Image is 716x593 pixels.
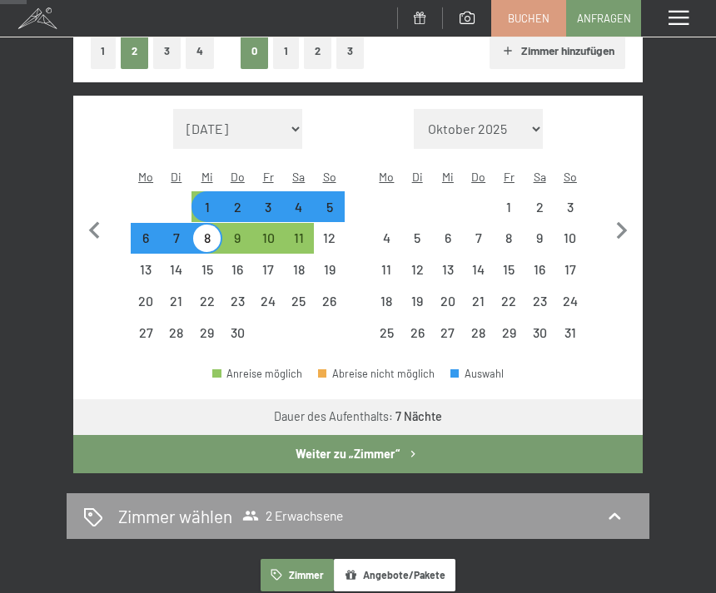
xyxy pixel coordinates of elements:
[222,254,253,285] div: Thu Apr 16 2026
[371,223,402,254] div: Anreise nicht möglich
[162,263,190,290] div: 14
[131,254,162,285] div: Mon Apr 13 2026
[494,191,525,222] div: Fri May 01 2026
[131,223,162,254] div: Anreise möglich
[471,170,485,184] abbr: Donnerstag
[201,170,213,184] abbr: Mittwoch
[253,254,284,285] div: Fri Apr 17 2026
[435,326,462,353] div: 27
[118,504,232,528] h2: Zimmer wählen
[193,200,221,228] div: 1
[261,559,334,591] button: Zimmer
[222,286,253,317] div: Anreise nicht möglich
[433,254,464,285] div: Anreise nicht möglich
[253,191,284,222] div: Fri Apr 03 2026
[554,286,585,317] div: Sun May 24 2026
[323,170,336,184] abbr: Sonntag
[161,317,191,348] div: Tue Apr 28 2026
[494,223,525,254] div: Fri May 08 2026
[222,317,253,348] div: Anreise nicht möglich
[253,286,284,317] div: Anreise nicht möglich
[442,170,454,184] abbr: Mittwoch
[554,317,585,348] div: Anreise nicht möglich
[314,223,345,254] div: Sun Apr 12 2026
[435,263,462,290] div: 13
[402,254,433,285] div: Anreise nicht möglich
[435,294,462,322] div: 20
[193,231,221,259] div: 8
[191,317,222,348] div: Anreise nicht möglich
[494,286,525,317] div: Fri May 22 2026
[191,286,222,317] div: Anreise nicht möglich
[402,223,433,254] div: Tue May 05 2026
[494,317,525,348] div: Fri May 29 2026
[255,263,282,290] div: 17
[318,368,435,379] div: Abreise nicht möglich
[191,317,222,348] div: Wed Apr 29 2026
[212,368,302,379] div: Anreise möglich
[525,191,555,222] div: Sat May 02 2026
[241,34,268,68] button: 0
[433,223,464,254] div: Wed May 06 2026
[304,34,331,68] button: 2
[316,294,343,322] div: 26
[253,223,284,254] div: Anreise möglich
[131,223,162,254] div: Mon Apr 06 2026
[222,191,253,222] div: Anreise möglich
[402,254,433,285] div: Tue May 12 2026
[556,294,584,322] div: 24
[495,326,523,353] div: 29
[132,263,160,290] div: 13
[494,223,525,254] div: Anreise nicht möglich
[334,559,455,591] button: Angebote/Pakete
[373,326,400,353] div: 25
[253,254,284,285] div: Anreise nicht möglich
[525,254,555,285] div: Anreise nicht möglich
[162,231,190,259] div: 7
[283,223,314,254] div: Anreise möglich
[495,263,523,290] div: 15
[525,317,555,348] div: Sat May 30 2026
[463,286,494,317] div: Thu May 21 2026
[138,170,153,184] abbr: Montag
[224,263,251,290] div: 16
[379,170,394,184] abbr: Montag
[567,1,640,36] a: Anfragen
[161,254,191,285] div: Anreise nicht möglich
[224,200,251,228] div: 2
[191,191,222,222] div: Wed Apr 01 2026
[314,286,345,317] div: Anreise nicht möglich
[604,109,639,348] button: Nächster Monat
[224,294,251,322] div: 23
[193,263,221,290] div: 15
[525,286,555,317] div: Anreise nicht möglich
[577,11,631,26] span: Anfragen
[490,32,625,69] button: Zimmer hinzufügen
[292,170,305,184] abbr: Samstag
[371,286,402,317] div: Mon May 18 2026
[314,191,345,222] div: Sun Apr 05 2026
[191,286,222,317] div: Wed Apr 22 2026
[273,34,299,68] button: 1
[171,170,181,184] abbr: Dienstag
[73,435,643,473] button: Weiter zu „Zimmer“
[224,231,251,259] div: 9
[91,34,117,68] button: 1
[465,326,492,353] div: 28
[450,368,504,379] div: Auswahl
[161,223,191,254] div: Anreise möglich
[463,223,494,254] div: Anreise nicht möglich
[161,317,191,348] div: Anreise nicht möglich
[316,263,343,290] div: 19
[371,317,402,348] div: Mon May 25 2026
[255,294,282,322] div: 24
[564,170,577,184] abbr: Sonntag
[131,317,162,348] div: Anreise nicht möglich
[222,223,253,254] div: Thu Apr 09 2026
[463,223,494,254] div: Thu May 07 2026
[253,223,284,254] div: Fri Apr 10 2026
[554,286,585,317] div: Anreise nicht möglich
[255,231,282,259] div: 10
[371,254,402,285] div: Anreise nicht möglich
[526,326,554,353] div: 30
